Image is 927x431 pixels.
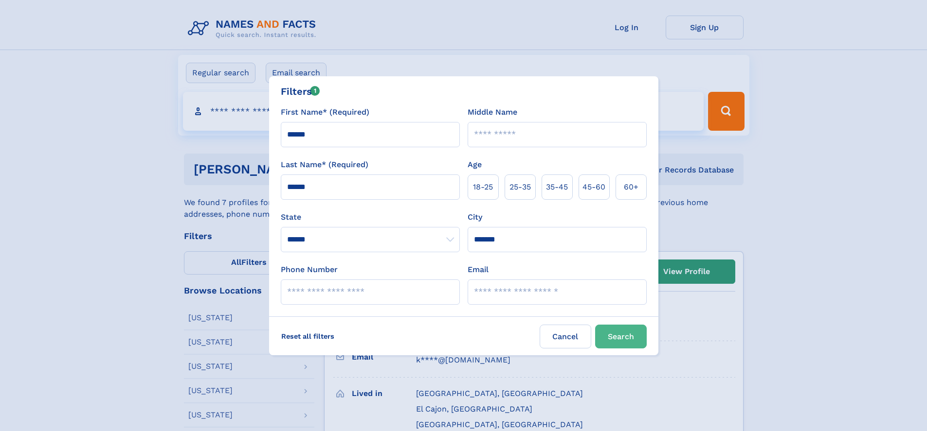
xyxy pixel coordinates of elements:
[281,159,368,171] label: Last Name* (Required)
[281,106,369,118] label: First Name* (Required)
[473,181,493,193] span: 18‑25
[509,181,531,193] span: 25‑35
[281,84,320,99] div: Filters
[281,264,338,276] label: Phone Number
[540,325,591,348] label: Cancel
[468,211,482,223] label: City
[275,325,341,348] label: Reset all filters
[595,325,647,348] button: Search
[468,159,482,171] label: Age
[468,264,489,276] label: Email
[546,181,568,193] span: 35‑45
[624,181,638,193] span: 60+
[468,106,517,118] label: Middle Name
[582,181,605,193] span: 45‑60
[281,211,460,223] label: State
